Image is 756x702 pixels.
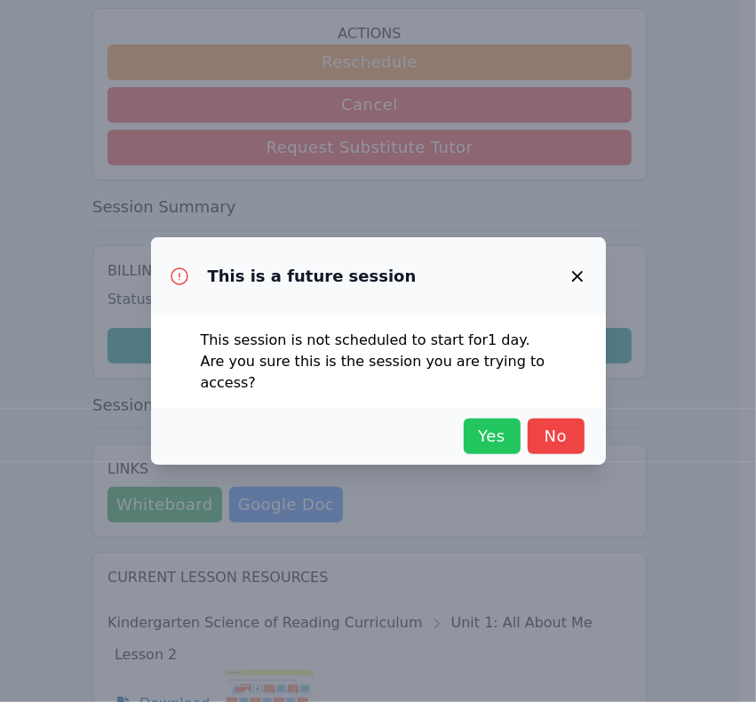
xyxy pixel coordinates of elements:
h3: This is a future session [208,266,417,287]
span: No [537,424,576,449]
button: Yes [464,419,521,454]
span: Yes [473,424,512,449]
button: No [528,419,585,454]
p: This session is not scheduled to start for 1 day . Are you sure this is the session you are tryin... [201,330,556,394]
